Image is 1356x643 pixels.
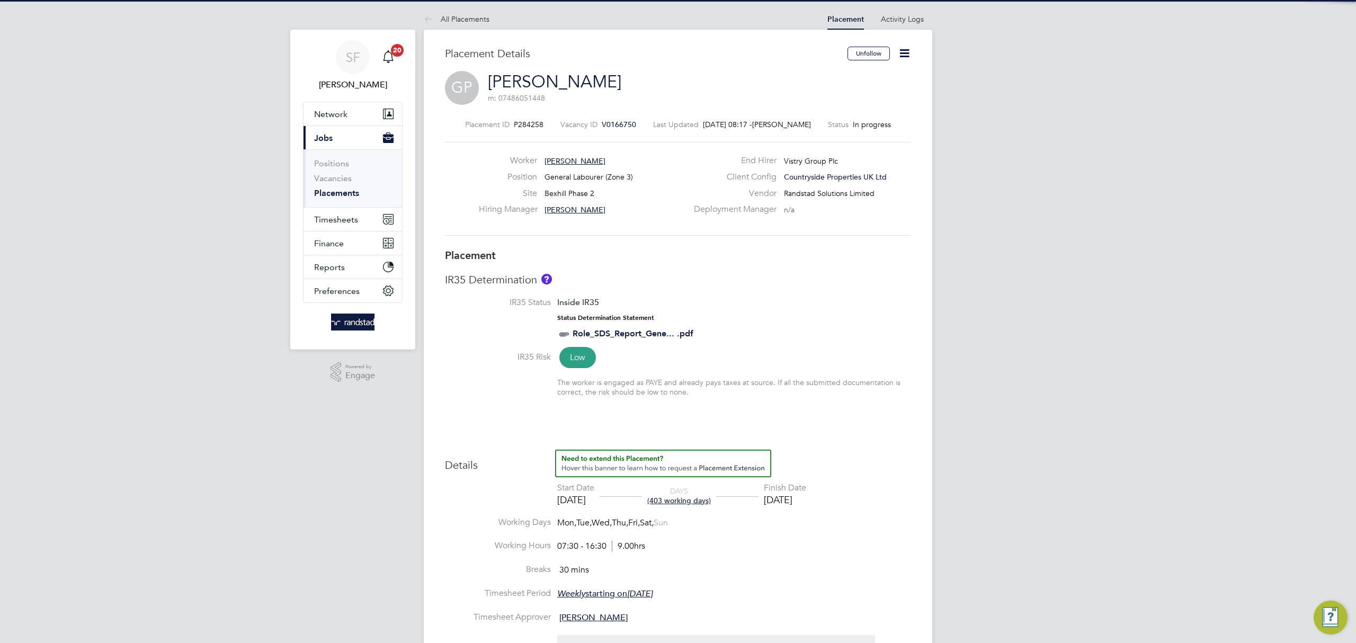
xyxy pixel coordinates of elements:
[557,494,594,506] div: [DATE]
[304,126,402,149] button: Jobs
[560,120,597,129] label: Vacancy ID
[764,483,806,494] div: Finish Date
[345,371,375,380] span: Engage
[304,279,402,302] button: Preferences
[688,155,777,166] label: End Hirer
[465,120,510,129] label: Placement ID
[303,40,403,91] a: SF[PERSON_NAME]
[331,362,376,382] a: Powered byEngage
[576,517,592,528] span: Tue,
[545,172,633,182] span: General Labourer (Zone 3)
[304,208,402,231] button: Timesheets
[827,15,864,24] a: Placement
[545,156,605,166] span: [PERSON_NAME]
[445,352,551,363] label: IR35 Risk
[314,215,358,225] span: Timesheets
[559,612,628,623] span: [PERSON_NAME]
[445,564,551,575] label: Breaks
[488,72,621,92] a: [PERSON_NAME]
[304,102,402,126] button: Network
[784,172,887,182] span: Countryside Properties UK Ltd
[541,274,552,284] button: About IR35
[445,273,911,287] h3: IR35 Determination
[304,149,402,207] div: Jobs
[445,297,551,308] label: IR35 Status
[612,541,645,551] span: 9.00hrs
[314,158,349,168] a: Positions
[479,188,537,199] label: Site
[445,517,551,528] label: Working Days
[346,50,360,64] span: SF
[654,517,668,528] span: Sun
[688,188,777,199] label: Vendor
[557,588,585,599] em: Weekly
[445,47,840,60] h3: Placement Details
[424,14,489,24] a: All Placements
[545,189,594,198] span: Bexhill Phase 2
[345,362,375,371] span: Powered by
[445,249,496,262] b: Placement
[514,120,543,129] span: P284258
[445,71,479,105] span: GP
[479,204,537,215] label: Hiring Manager
[304,255,402,279] button: Reports
[653,120,699,129] label: Last Updated
[314,109,347,119] span: Network
[642,486,716,505] div: DAYS
[573,328,693,338] a: Role_SDS_Report_Gene... .pdf
[612,517,628,528] span: Thu,
[555,450,771,477] button: How to extend a Placement?
[559,565,589,575] span: 30 mins
[628,517,640,528] span: Fri,
[290,30,415,350] nav: Main navigation
[688,172,777,183] label: Client Config
[627,588,653,599] em: [DATE]
[303,78,403,91] span: Sheree Flatman
[828,120,849,129] label: Status
[445,450,911,472] h3: Details
[688,204,777,215] label: Deployment Manager
[853,120,891,129] span: In progress
[764,494,806,506] div: [DATE]
[314,188,359,198] a: Placements
[602,120,636,129] span: V0166750
[314,262,345,272] span: Reports
[752,120,811,129] span: [PERSON_NAME]
[559,347,596,368] span: Low
[557,541,645,552] div: 07:30 - 16:30
[881,14,924,24] a: Activity Logs
[557,483,594,494] div: Start Date
[647,496,711,505] span: (403 working days)
[314,173,352,183] a: Vacancies
[784,156,838,166] span: Vistry Group Plc
[557,517,576,528] span: Mon,
[847,47,890,60] button: Unfollow
[479,172,537,183] label: Position
[545,205,605,215] span: [PERSON_NAME]
[557,297,599,307] span: Inside IR35
[557,314,654,322] strong: Status Determination Statement
[391,44,404,57] span: 20
[445,588,551,599] label: Timesheet Period
[557,378,911,397] div: The worker is engaged as PAYE and already pays taxes at source. If all the submitted documentatio...
[304,231,402,255] button: Finance
[314,238,344,248] span: Finance
[445,612,551,623] label: Timesheet Approver
[314,133,333,143] span: Jobs
[557,588,653,599] span: starting on
[1314,601,1348,635] button: Engage Resource Center
[784,205,795,215] span: n/a
[314,286,360,296] span: Preferences
[703,120,752,129] span: [DATE] 08:17 -
[378,40,399,74] a: 20
[592,517,612,528] span: Wed,
[479,155,537,166] label: Worker
[784,189,875,198] span: Randstad Solutions Limited
[640,517,654,528] span: Sat,
[488,93,545,103] span: m: 07486051448
[303,314,403,331] a: Go to home page
[331,314,375,331] img: randstad-logo-retina.png
[445,540,551,551] label: Working Hours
